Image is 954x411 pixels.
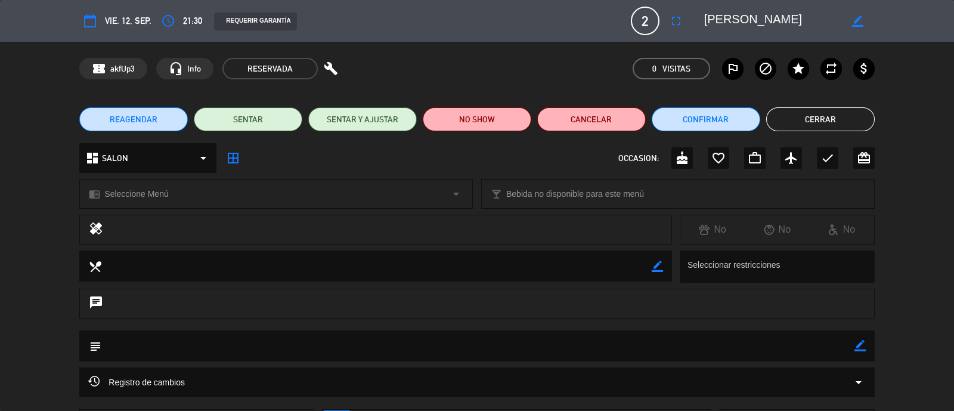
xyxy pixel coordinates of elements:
[92,61,106,76] span: confirmation_number
[675,151,689,165] i: cake
[110,62,135,76] span: akfUp3
[784,151,798,165] i: airplanemode_active
[652,62,656,76] span: 0
[89,188,100,200] i: chrome_reader_mode
[183,14,202,28] span: 21:30
[222,58,318,79] span: RESERVADA
[194,107,302,131] button: SENTAR
[506,187,644,201] span: Bebida no disponible para este menú
[102,152,128,165] span: SALON
[669,14,683,28] i: fullscreen
[423,107,531,131] button: NO SHOW
[196,151,210,165] i: arrow_drop_down
[226,151,240,165] i: border_all
[857,151,871,165] i: card_giftcard
[766,107,875,131] button: Cerrar
[491,188,502,200] i: local_bar
[854,340,866,351] i: border_color
[631,7,659,35] span: 2
[85,151,100,165] i: dashboard
[104,187,168,201] span: Seleccione Menú
[449,187,463,201] i: arrow_drop_down
[745,222,809,237] div: No
[758,61,773,76] i: block
[809,222,874,237] div: No
[308,107,417,131] button: SENTAR Y AJUSTAR
[820,151,835,165] i: check
[748,151,762,165] i: work_outline
[665,10,687,32] button: fullscreen
[652,261,663,272] i: border_color
[157,10,179,32] button: access_time
[857,61,871,76] i: attach_money
[324,61,338,76] i: build
[652,107,760,131] button: Confirmar
[105,14,151,28] span: vie. 12, sep.
[88,259,101,273] i: local_dining
[791,61,806,76] i: star
[89,221,103,238] i: healing
[79,107,188,131] button: REAGENDAR
[88,375,185,390] span: Registro de cambios
[824,61,838,76] i: repeat
[110,113,157,126] span: REAGENDAR
[89,295,103,312] i: chat
[680,222,745,237] div: No
[852,16,863,27] i: border_color
[161,14,175,28] i: access_time
[88,339,101,353] i: subject
[214,13,296,30] div: REQUERIR GARANTÍA
[851,375,866,390] i: arrow_drop_down
[618,152,659,165] span: OCCASION:
[79,10,101,32] button: calendar_today
[83,14,97,28] i: calendar_today
[711,151,726,165] i: favorite_border
[169,61,183,76] i: headset_mic
[537,107,646,131] button: Cancelar
[662,62,690,76] em: Visitas
[726,61,740,76] i: outlined_flag
[187,62,201,76] span: Info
